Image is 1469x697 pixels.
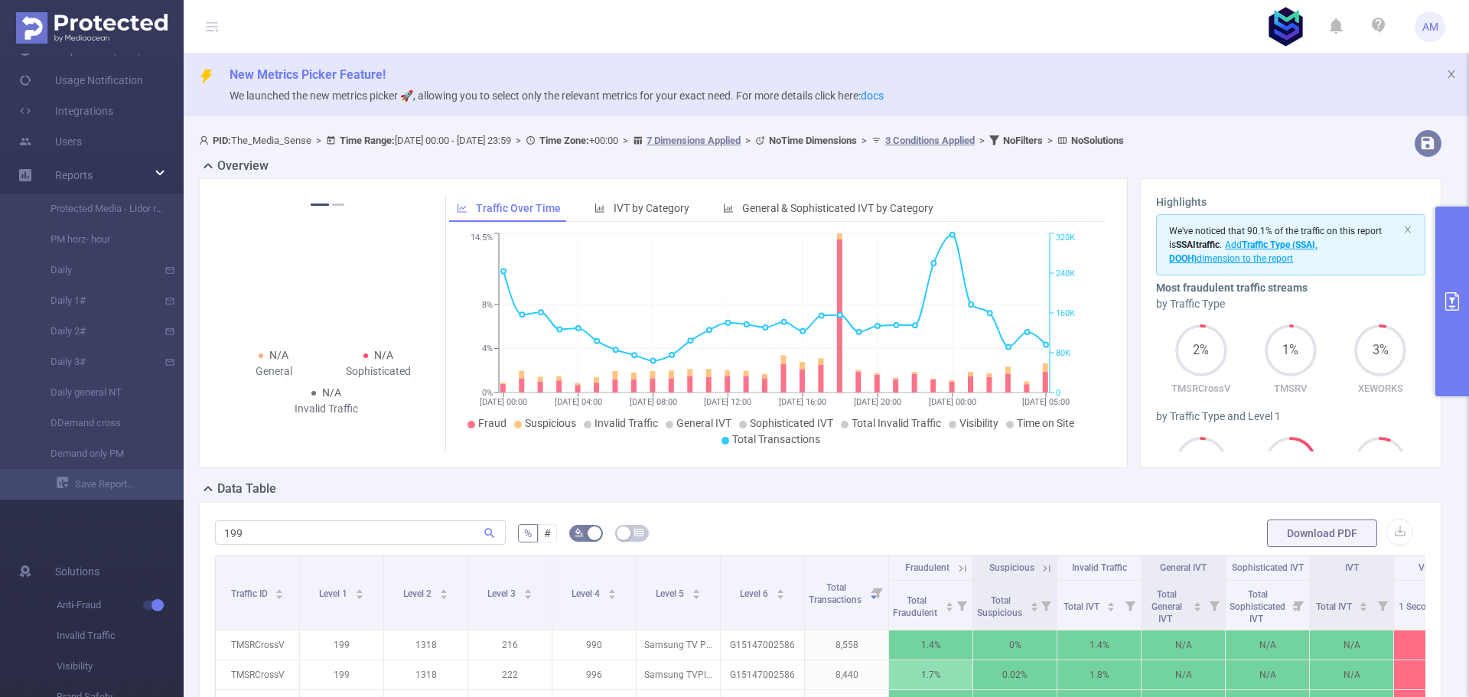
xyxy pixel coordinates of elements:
[1057,630,1141,660] p: 1.4%
[889,630,972,660] p: 1.4%
[857,135,871,146] span: >
[269,349,288,361] span: N/A
[439,593,448,598] i: icon: caret-down
[1265,344,1317,357] span: 1%
[1267,519,1377,547] button: Download PDF
[1071,135,1124,146] b: No Solutions
[199,135,1124,146] span: The_Media_Sense [DATE] 00:00 - [DATE] 23:59 +00:00
[1169,239,1318,264] b: Traffic Type (SSAI, DOOH)
[676,417,731,429] span: General IVT
[55,160,93,191] a: Reports
[656,588,686,599] span: Level 5
[213,135,231,146] b: PID:
[1169,226,1382,264] span: We've noticed that 90.1% of the traffic on this report is .
[647,135,741,146] u: 7 Dimensions Applied
[1230,589,1285,624] span: Total Sophisticated IVT
[1072,562,1127,573] span: Invalid Traffic
[355,593,363,598] i: icon: caret-down
[523,587,533,596] div: Sort
[1360,605,1368,610] i: icon: caret-down
[355,587,363,591] i: icon: caret-up
[217,157,269,175] h2: Overview
[1310,660,1393,689] p: N/A
[57,469,184,500] a: Save Report...
[1151,589,1182,624] span: Total General IVT
[1399,601,1439,612] span: 1 Second
[544,527,551,539] span: #
[18,65,143,96] a: Usage Notification
[1288,581,1309,630] i: Filter menu
[1056,308,1075,318] tspan: 160K
[572,588,602,599] span: Level 4
[1106,600,1116,609] div: Sort
[487,588,518,599] span: Level 3
[1107,600,1116,604] i: icon: caret-up
[1156,194,1425,210] h3: Highlights
[945,605,953,610] i: icon: caret-down
[867,555,888,630] i: Filter menu
[1446,69,1457,80] i: icon: close
[1169,239,1318,264] span: Add dimension to the report
[1336,381,1425,396] p: XEWORKS
[468,660,552,689] p: 222
[721,660,804,689] p: G15147002586
[18,96,113,126] a: Integrations
[692,587,701,596] div: Sort
[989,562,1034,573] span: Suspicious
[57,651,184,682] span: Visibility
[326,363,431,379] div: Sophisticated
[1204,581,1225,630] i: Filter menu
[523,593,532,598] i: icon: caret-down
[476,202,561,214] span: Traffic Over Time
[199,135,213,145] i: icon: user
[403,588,434,599] span: Level 2
[889,660,972,689] p: 1.7%
[230,90,884,102] span: We launched the new metrics picker 🚀, allowing you to select only the relevant metrics for your e...
[630,397,677,407] tspan: [DATE] 08:00
[951,581,972,630] i: Filter menu
[893,595,940,618] span: Total Fraudulent
[1232,562,1304,573] span: Sophisticated IVT
[355,587,364,596] div: Sort
[216,660,299,689] p: TMSRCrossV
[1030,605,1038,610] i: icon: caret-down
[199,69,214,84] i: icon: thunderbolt
[973,660,1057,689] p: 0.02%
[607,593,616,598] i: icon: caret-down
[1354,344,1406,357] span: 3%
[539,135,589,146] b: Time Zone:
[769,135,857,146] b: No Time Dimensions
[1360,600,1368,604] i: icon: caret-up
[607,587,616,591] i: icon: caret-up
[482,300,493,310] tspan: 8%
[1030,600,1039,609] div: Sort
[1160,562,1207,573] span: General IVT
[614,202,689,214] span: IVT by Category
[975,135,989,146] span: >
[524,527,532,539] span: %
[525,417,576,429] span: Suspicious
[1194,605,1202,610] i: icon: caret-down
[1156,296,1425,312] div: by Traffic Type
[31,438,165,469] a: Demand only PM
[1176,239,1220,250] b: SSAI traffic
[741,135,755,146] span: >
[1063,601,1102,612] span: Total IVT
[231,588,270,599] span: Traffic ID
[1057,660,1141,689] p: 1.8%
[704,397,751,407] tspan: [DATE] 12:00
[905,562,949,573] span: Fraudulent
[1345,562,1359,573] span: IVT
[471,233,493,243] tspan: 14.5%
[31,285,165,316] a: Daily 1#
[732,433,820,445] span: Total Transactions
[555,397,602,407] tspan: [DATE] 04:00
[1194,600,1202,604] i: icon: caret-up
[31,408,165,438] a: DDemand cross
[275,593,284,598] i: icon: caret-down
[1156,409,1425,425] div: by Traffic Type and Level 1
[31,377,165,408] a: Daily general NT
[1035,581,1057,630] i: Filter menu
[637,660,720,689] p: Samsung TVPlus
[217,480,276,498] h2: Data Table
